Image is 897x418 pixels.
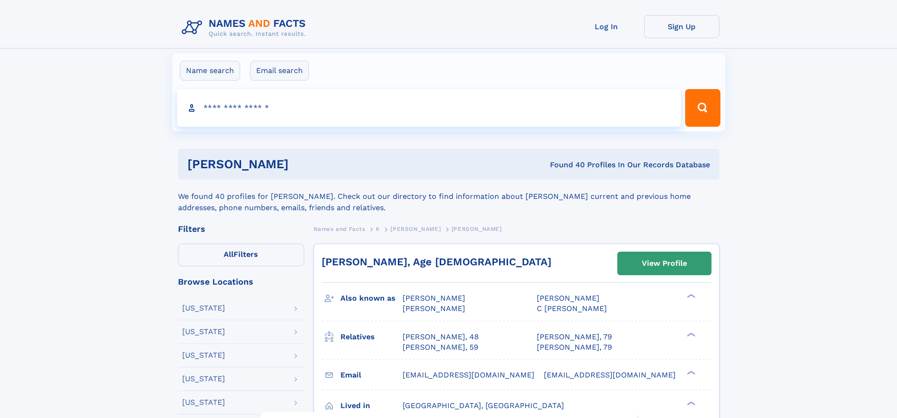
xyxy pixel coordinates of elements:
[182,352,225,359] div: [US_STATE]
[178,244,304,266] label: Filters
[403,294,465,303] span: [PERSON_NAME]
[224,250,234,259] span: All
[685,400,696,406] div: ❯
[452,226,502,232] span: [PERSON_NAME]
[419,160,710,170] div: Found 40 Profiles In Our Records Database
[390,226,441,232] span: [PERSON_NAME]
[537,294,599,303] span: [PERSON_NAME]
[403,342,478,352] a: [PERSON_NAME], 59
[178,180,719,213] div: We found 40 profiles for [PERSON_NAME]. Check out our directory to find information about [PERSON...
[178,15,314,41] img: Logo Names and Facts
[340,367,403,383] h3: Email
[250,61,309,81] label: Email search
[403,304,465,313] span: [PERSON_NAME]
[376,223,380,235] a: K
[544,370,676,379] span: [EMAIL_ADDRESS][DOMAIN_NAME]
[685,369,696,376] div: ❯
[180,61,240,81] label: Name search
[182,328,225,336] div: [US_STATE]
[618,252,711,275] a: View Profile
[340,329,403,345] h3: Relatives
[390,223,441,235] a: [PERSON_NAME]
[178,278,304,286] div: Browse Locations
[187,158,420,170] h1: [PERSON_NAME]
[644,15,719,38] a: Sign Up
[642,253,687,274] div: View Profile
[537,342,612,352] a: [PERSON_NAME], 79
[177,89,681,127] input: search input
[537,304,607,313] span: C [PERSON_NAME]
[314,223,365,235] a: Names and Facts
[685,89,720,127] button: Search Button
[569,15,644,38] a: Log In
[403,401,564,410] span: [GEOGRAPHIC_DATA], [GEOGRAPHIC_DATA]
[340,398,403,414] h3: Lived in
[182,399,225,406] div: [US_STATE]
[322,256,551,268] a: [PERSON_NAME], Age [DEMOGRAPHIC_DATA]
[403,332,479,342] a: [PERSON_NAME], 48
[182,304,225,312] div: [US_STATE]
[178,225,304,233] div: Filters
[182,375,225,383] div: [US_STATE]
[376,226,380,232] span: K
[340,290,403,306] h3: Also known as
[685,331,696,337] div: ❯
[403,370,534,379] span: [EMAIL_ADDRESS][DOMAIN_NAME]
[685,293,696,299] div: ❯
[537,332,612,342] a: [PERSON_NAME], 79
